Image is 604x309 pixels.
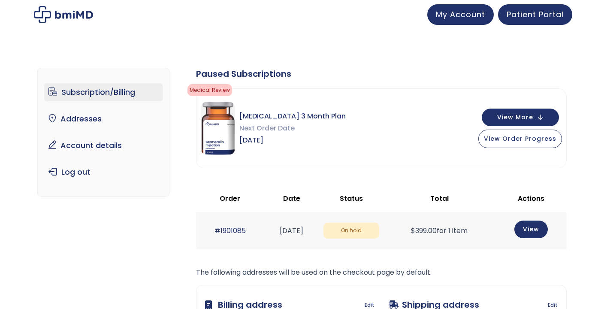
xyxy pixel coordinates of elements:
[214,226,246,236] a: #1901085
[427,4,494,25] a: My Account
[239,134,346,146] span: [DATE]
[478,130,562,148] button: View Order Progress
[323,223,379,239] span: On hold
[497,115,533,120] span: View More
[514,221,548,238] a: View
[384,212,495,249] td: for 1 item
[44,110,163,128] a: Addresses
[411,226,415,236] span: $
[430,194,449,203] span: Total
[196,68,567,80] div: Paused Subscriptions
[484,134,556,143] span: View Order Progress
[280,226,303,236] time: [DATE]
[498,4,572,25] a: Patient Portal
[239,110,346,122] span: [MEDICAL_DATA] 3 Month Plan
[507,9,564,20] span: Patient Portal
[340,194,363,203] span: Status
[220,194,240,203] span: Order
[283,194,300,203] span: Date
[411,226,437,236] span: 399.00
[44,163,163,181] a: Log out
[187,84,232,96] span: Medical Review
[34,6,93,23] img: My account
[44,83,163,101] a: Subscription/Billing
[518,194,544,203] span: Actions
[239,122,346,134] span: Next Order Date
[37,68,170,197] nav: Account pages
[482,109,559,126] button: View More
[436,9,485,20] span: My Account
[44,136,163,154] a: Account details
[196,267,567,279] p: The following addresses will be used on the checkout page by default.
